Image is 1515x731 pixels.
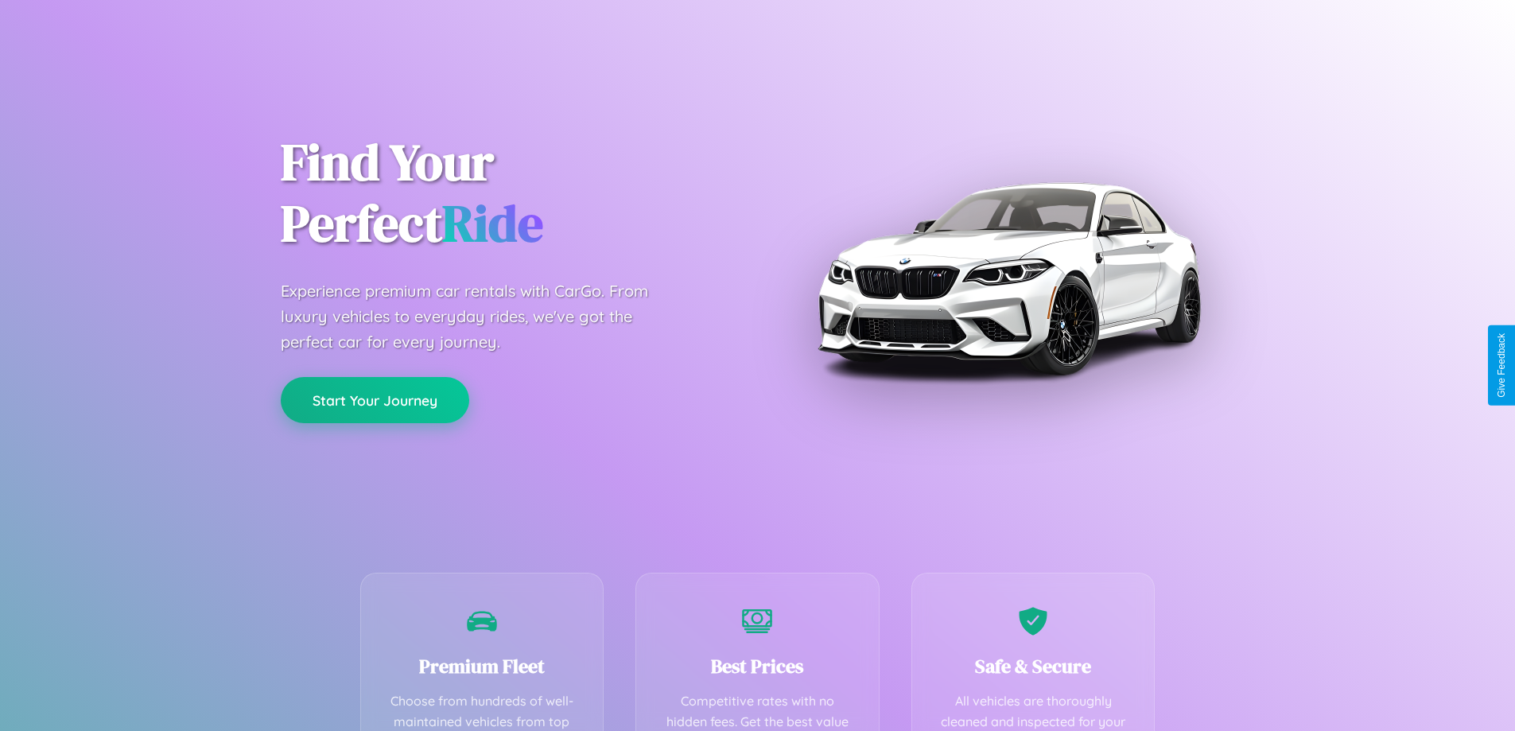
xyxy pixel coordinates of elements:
h3: Safe & Secure [936,653,1131,679]
button: Start Your Journey [281,377,469,423]
h3: Premium Fleet [385,653,580,679]
div: Give Feedback [1496,333,1507,398]
p: Experience premium car rentals with CarGo. From luxury vehicles to everyday rides, we've got the ... [281,278,678,355]
span: Ride [442,189,543,258]
h1: Find Your Perfect [281,132,734,255]
img: Premium BMW car rental vehicle [810,80,1207,477]
h3: Best Prices [660,653,855,679]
